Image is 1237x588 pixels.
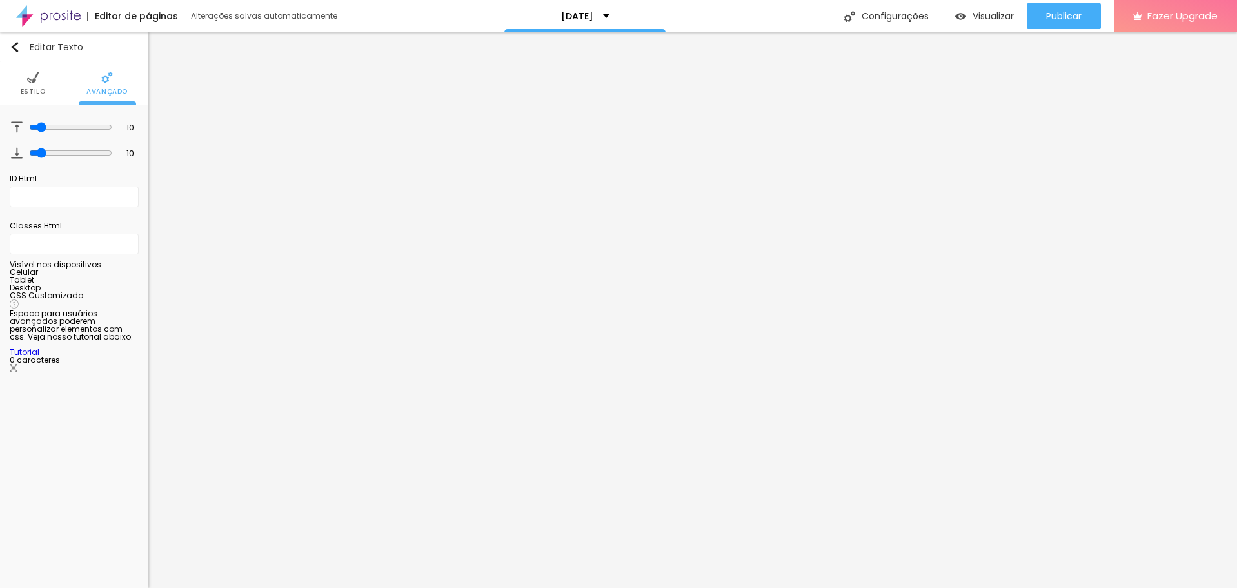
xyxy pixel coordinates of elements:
[973,11,1014,21] span: Visualizar
[191,12,339,20] div: Alterações salvas automaticamente
[21,88,46,95] span: Estilo
[148,32,1237,588] iframe: Editor
[10,42,20,52] img: Icone
[1027,3,1101,29] button: Publicar
[10,261,139,269] div: Visível nos dispositivos
[955,11,966,22] img: view-1.svg
[27,72,39,83] img: Icone
[10,173,139,185] div: ID Html
[10,282,41,293] span: Desktop
[10,356,139,373] div: 0 caracteres
[10,310,139,356] div: Espaco para usuários avançados poderem personalizar elementos com css. Veja nosso tutorial abaixo:
[10,347,39,358] a: Tutorial
[10,220,139,232] div: Classes Html
[10,364,17,372] img: Icone
[942,3,1027,29] button: Visualizar
[87,12,178,21] div: Editor de páginas
[10,267,38,278] span: Celular
[86,88,128,95] span: Avançado
[10,299,19,309] img: Icone
[10,42,83,52] div: Editar Texto
[10,274,34,285] span: Tablet
[11,121,23,133] img: Icone
[561,12,593,21] p: [DATE]
[1046,11,1082,21] span: Publicar
[844,11,855,22] img: Icone
[101,72,113,83] img: Icone
[10,292,139,299] div: CSS Customizado
[1147,10,1218,21] span: Fazer Upgrade
[11,147,23,159] img: Icone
